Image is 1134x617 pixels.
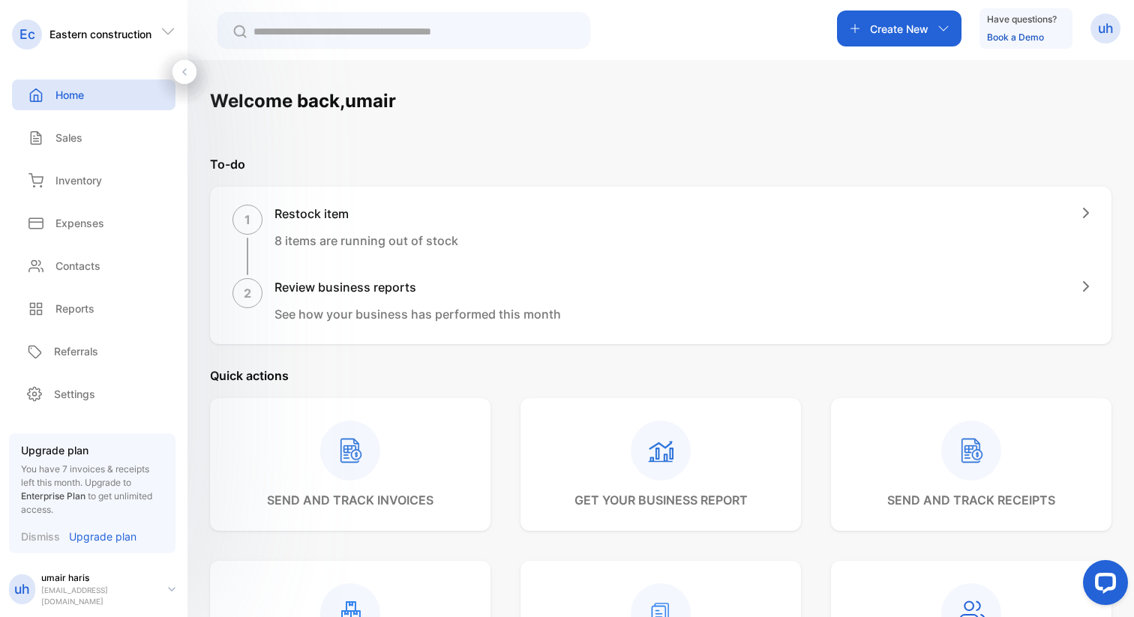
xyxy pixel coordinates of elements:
[55,172,102,188] p: Inventory
[21,477,152,515] span: Upgrade to to get unlimited access.
[987,31,1044,43] a: Book a Demo
[274,305,561,323] p: See how your business has performed this month
[21,529,60,544] p: Dismiss
[870,21,928,37] p: Create New
[267,491,433,509] p: send and track invoices
[887,491,1055,509] p: send and track receipts
[274,278,561,296] h1: Review business reports
[1098,19,1114,38] p: uh
[69,529,136,544] p: Upgrade plan
[41,571,156,585] p: umair haris
[210,367,1111,385] p: Quick actions
[1090,10,1120,46] button: uh
[210,88,396,115] h1: Welcome back, umair
[244,284,251,302] p: 2
[54,386,95,402] p: Settings
[55,301,94,316] p: Reports
[55,87,84,103] p: Home
[274,232,458,250] p: 8 items are running out of stock
[274,205,458,223] h1: Restock item
[55,130,82,145] p: Sales
[14,580,30,599] p: uh
[210,155,1111,173] p: To-do
[837,10,961,46] button: Create New
[21,463,163,517] p: You have 7 invoices & receipts left this month.
[19,25,35,44] p: Ec
[55,215,104,231] p: Expenses
[60,529,136,544] a: Upgrade plan
[55,258,100,274] p: Contacts
[574,491,748,509] p: get your business report
[244,211,250,229] p: 1
[21,442,163,458] p: Upgrade plan
[49,26,151,42] p: Eastern construction
[41,585,156,607] p: [EMAIL_ADDRESS][DOMAIN_NAME]
[21,490,85,502] span: Enterprise Plan
[54,343,98,359] p: Referrals
[1071,554,1134,617] iframe: LiveChat chat widget
[987,12,1057,27] p: Have questions?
